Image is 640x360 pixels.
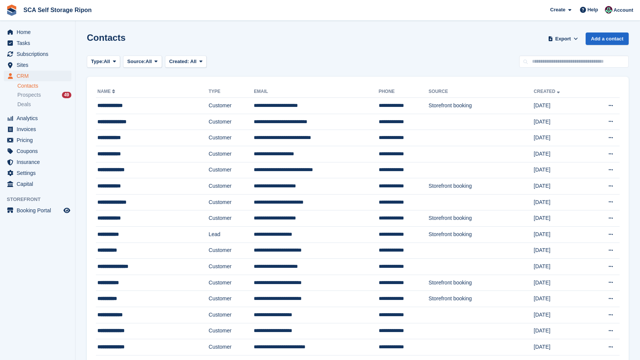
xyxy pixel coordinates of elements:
button: Source: All [123,56,162,68]
span: Pricing [17,135,62,145]
td: [DATE] [534,194,589,210]
a: menu [4,49,71,59]
span: All [104,58,110,65]
a: menu [4,113,71,124]
td: [DATE] [534,114,589,130]
span: Home [17,27,62,37]
span: Prospects [17,91,41,99]
td: [DATE] [534,178,589,195]
th: Phone [379,86,429,98]
a: menu [4,157,71,167]
td: [DATE] [534,226,589,243]
td: Customer [209,194,254,210]
a: Prospects 49 [17,91,71,99]
a: Contacts [17,82,71,90]
td: Lead [209,226,254,243]
td: Customer [209,275,254,291]
td: Storefront booking [429,275,534,291]
span: Insurance [17,157,62,167]
a: Add a contact [586,32,629,45]
span: All [190,59,197,64]
span: Tasks [17,38,62,48]
td: Customer [209,307,254,323]
td: Customer [209,210,254,227]
th: Email [254,86,378,98]
td: [DATE] [534,146,589,162]
td: Customer [209,98,254,114]
td: [DATE] [534,339,589,355]
span: Deals [17,101,31,108]
td: Customer [209,259,254,275]
td: Storefront booking [429,98,534,114]
div: 49 [62,92,71,98]
span: Booking Portal [17,205,62,216]
span: Account [614,6,633,14]
td: Customer [209,291,254,307]
span: Coupons [17,146,62,156]
span: Create [550,6,565,14]
a: menu [4,168,71,178]
a: menu [4,71,71,81]
td: Customer [209,339,254,355]
td: [DATE] [534,323,589,339]
a: Deals [17,100,71,108]
td: Customer [209,178,254,195]
td: Customer [209,243,254,259]
span: CRM [17,71,62,81]
span: Created: [169,59,189,64]
button: Export [546,32,580,45]
span: Sites [17,60,62,70]
span: Help [588,6,598,14]
td: Storefront booking [429,291,534,307]
a: Preview store [62,206,71,215]
img: stora-icon-8386f47178a22dfd0bd8f6a31ec36ba5ce8667c1dd55bd0f319d3a0aa187defe.svg [6,5,17,16]
td: Storefront booking [429,226,534,243]
a: menu [4,124,71,134]
td: Customer [209,162,254,178]
span: Export [555,35,571,43]
td: Storefront booking [429,178,534,195]
th: Source [429,86,534,98]
td: Customer [209,130,254,146]
a: SCA Self Storage Ripon [20,4,95,16]
td: [DATE] [534,162,589,178]
td: Customer [209,114,254,130]
a: menu [4,146,71,156]
td: [DATE] [534,130,589,146]
td: [DATE] [534,210,589,227]
a: menu [4,205,71,216]
button: Created: All [165,56,207,68]
td: [DATE] [534,275,589,291]
a: Created [534,89,561,94]
span: Type: [91,58,104,65]
a: menu [4,27,71,37]
a: menu [4,38,71,48]
td: [DATE] [534,98,589,114]
a: menu [4,135,71,145]
span: Subscriptions [17,49,62,59]
span: Source: [127,58,145,65]
a: menu [4,60,71,70]
a: menu [4,179,71,189]
span: Invoices [17,124,62,134]
td: [DATE] [534,259,589,275]
span: All [146,58,152,65]
span: Capital [17,179,62,189]
td: [DATE] [534,291,589,307]
button: Type: All [87,56,120,68]
h1: Contacts [87,32,126,43]
span: Storefront [7,196,75,203]
td: [DATE] [534,243,589,259]
th: Type [209,86,254,98]
td: Storefront booking [429,210,534,227]
td: Customer [209,146,254,162]
span: Analytics [17,113,62,124]
span: Settings [17,168,62,178]
a: Name [97,89,117,94]
img: Sam Chapman [605,6,612,14]
td: [DATE] [534,307,589,323]
td: Customer [209,323,254,339]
